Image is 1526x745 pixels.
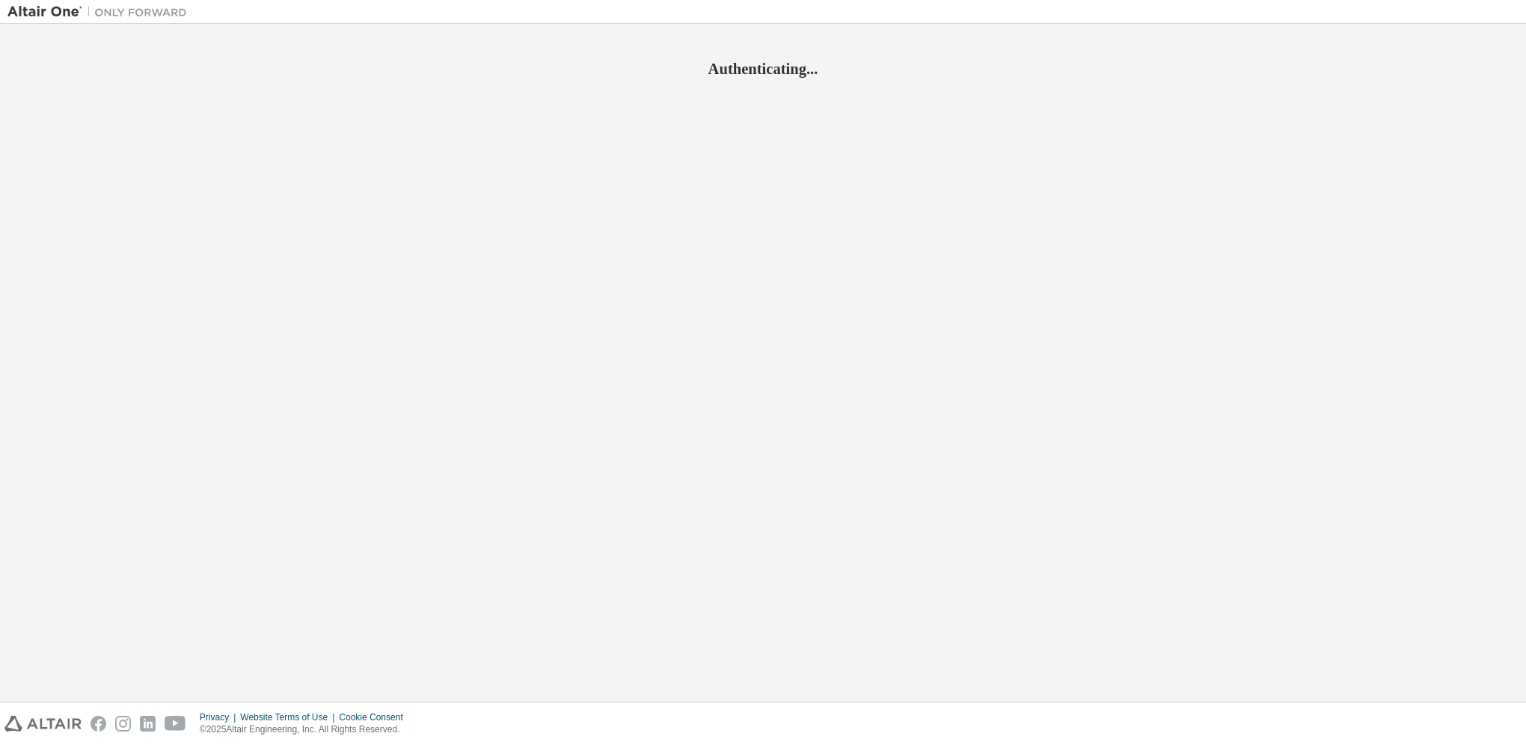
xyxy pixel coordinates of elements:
[91,716,106,732] img: facebook.svg
[165,716,186,732] img: youtube.svg
[4,716,82,732] img: altair_logo.svg
[7,59,1519,79] h2: Authenticating...
[7,4,194,19] img: Altair One
[140,716,156,732] img: linkedin.svg
[200,723,412,736] p: © 2025 Altair Engineering, Inc. All Rights Reserved.
[115,716,131,732] img: instagram.svg
[240,711,339,723] div: Website Terms of Use
[339,711,411,723] div: Cookie Consent
[200,711,240,723] div: Privacy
